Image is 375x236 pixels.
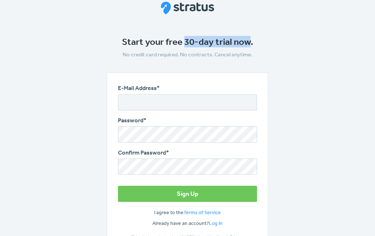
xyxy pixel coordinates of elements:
a: Log In [209,220,223,226]
p: I agree to the [118,209,257,216]
label: Confirm Password* [118,148,169,157]
button: Sign Up [118,186,257,202]
img: Stratus [161,1,214,15]
label: E-Mail Address* [118,84,160,93]
a: Terms of Service [184,209,221,216]
p: No credit card required. No contracts. Cancel anytime. [107,51,268,58]
p: Already have an account? [118,220,257,227]
h1: Start your free 30-day trial now. [107,36,268,47]
label: Password* [118,116,146,125]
